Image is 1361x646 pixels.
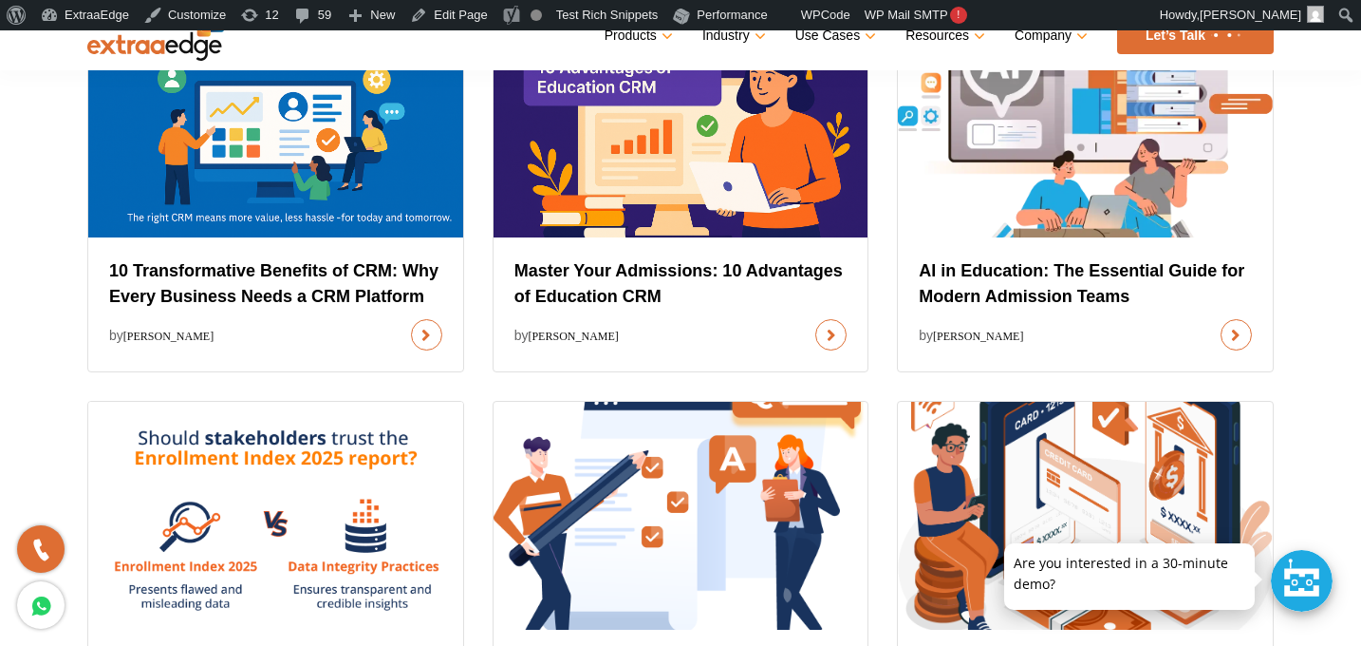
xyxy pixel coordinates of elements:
[795,22,872,49] a: Use Cases
[1015,22,1084,49] a: Company
[950,7,967,24] span: !
[905,22,981,49] a: Resources
[1117,17,1274,54] a: Let’s Talk
[702,22,762,49] a: Industry
[1271,550,1333,612] div: Chat
[605,22,669,49] a: Products
[1200,8,1301,22] span: [PERSON_NAME]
